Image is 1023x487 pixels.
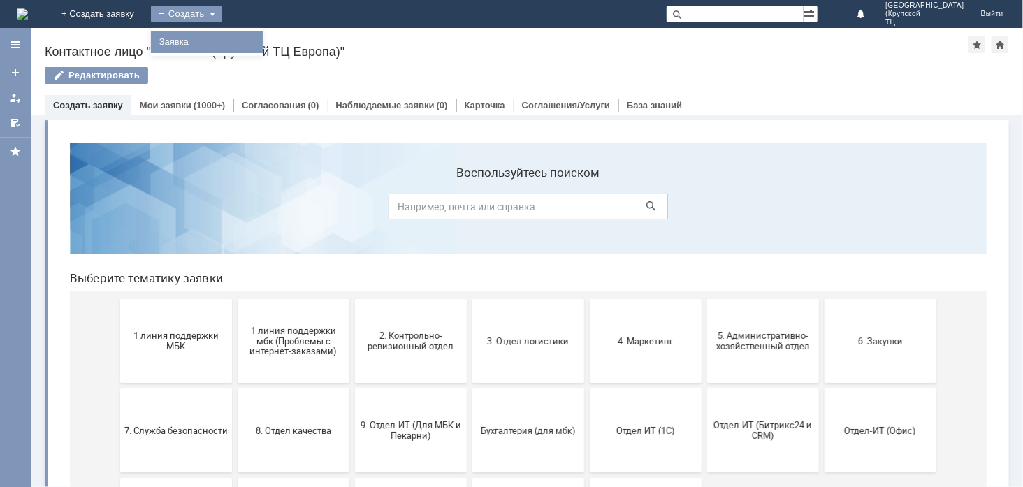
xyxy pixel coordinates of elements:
[648,168,760,252] button: 5. Административно-хозяйственный отдел
[61,347,173,430] button: Финансовый отдел
[770,204,873,215] span: 6. Закупки
[183,383,286,393] span: Франчайзинг
[53,100,123,110] a: Создать заявку
[17,8,28,20] img: logo
[300,199,404,220] span: 2. Контрольно-ревизионный отдел
[4,87,27,109] a: Мои заявки
[336,100,435,110] a: Наблюдаемые заявки
[330,34,609,48] label: Воспользуйтесь поиском
[296,257,408,341] button: 9. Отдел-ИТ (Для МБК и Пекарни)
[766,168,878,252] button: 6. Закупки
[531,257,643,341] button: Отдел ИТ (1С)
[151,6,222,22] div: Создать
[17,8,28,20] a: Перейти на домашнюю страницу
[179,257,291,341] button: 8. Отдел качества
[414,347,525,430] button: [PERSON_NAME]. Услуги ИТ для МБК (оформляет L1)
[179,347,291,430] button: Франчайзинг
[535,383,639,393] span: не актуален
[61,168,173,252] button: 1 линия поддержки МБК
[648,257,760,341] button: Отдел-ИТ (Битрикс24 и CRM)
[11,140,928,154] header: Выберите тематику заявки
[531,347,643,430] button: не актуален
[418,293,521,304] span: Бухгалтерия (для мбк)
[992,36,1008,53] div: Сделать домашней страницей
[522,100,610,110] a: Соглашения/Услуги
[296,168,408,252] button: 2. Контрольно-ревизионный отдел
[418,372,521,404] span: [PERSON_NAME]. Услуги ИТ для МБК (оформляет L1)
[653,199,756,220] span: 5. Административно-хозяйственный отдел
[766,257,878,341] button: Отдел-ИТ (Офис)
[414,257,525,341] button: Бухгалтерия (для мбк)
[804,6,818,20] span: Расширенный поиск
[300,289,404,310] span: 9. Отдел-ИТ (Для МБК и Пекарни)
[4,61,27,84] a: Создать заявку
[45,45,968,59] div: Контактное лицо "Смоленск (Крупской ТЦ Европа)"
[414,168,525,252] button: 3. Отдел логистики
[330,62,609,88] input: Например, почта или справка
[242,100,306,110] a: Согласования
[66,383,169,393] span: Финансовый отдел
[154,34,260,50] a: Заявка
[4,112,27,134] a: Мои согласования
[308,100,319,110] div: (0)
[183,293,286,304] span: 8. Отдел качества
[194,100,225,110] div: (1000+)
[770,293,873,304] span: Отдел-ИТ (Офис)
[66,293,169,304] span: 7. Служба безопасности
[140,100,191,110] a: Мои заявки
[465,100,505,110] a: Карточка
[653,289,756,310] span: Отдел-ИТ (Битрикс24 и CRM)
[66,199,169,220] span: 1 линия поддержки МБК
[418,204,521,215] span: 3. Отдел логистики
[627,100,682,110] a: База знаний
[61,257,173,341] button: 7. Служба безопасности
[885,1,964,10] span: [GEOGRAPHIC_DATA]
[968,36,985,53] div: Добавить в избранное
[183,194,286,225] span: 1 линия поддержки мбк (Проблемы с интернет-заказами)
[437,100,448,110] div: (0)
[296,347,408,430] button: Это соглашение не активно!
[535,293,639,304] span: Отдел ИТ (1С)
[885,10,964,18] span: (Крупской
[300,378,404,399] span: Это соглашение не активно!
[885,18,964,27] span: ТЦ
[535,204,639,215] span: 4. Маркетинг
[531,168,643,252] button: 4. Маркетинг
[179,168,291,252] button: 1 линия поддержки мбк (Проблемы с интернет-заказами)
